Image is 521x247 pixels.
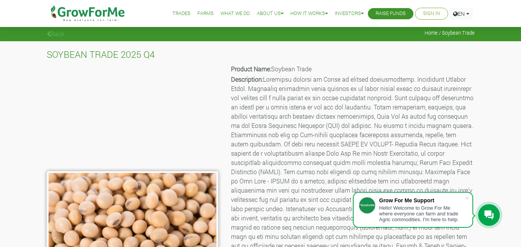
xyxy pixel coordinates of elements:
[47,30,64,38] a: Back
[425,30,475,36] span: Home / Soybean Trade
[231,75,263,83] b: Description:
[257,10,283,18] a: About Us
[221,10,250,18] a: What We Do
[379,205,465,222] div: Hello! Welcome to Grow For Me where everyone can farm and trade Agric commodities. I'm here to help.
[379,197,465,203] div: Grow For Me Support
[290,10,328,18] a: How it Works
[47,49,475,60] h4: SOYBEAN TRADE 2025 Q4
[231,64,474,74] p: Soybean Trade
[197,10,214,18] a: Farms
[423,10,440,18] a: Sign In
[172,10,191,18] a: Trades
[450,8,473,20] a: EN
[376,10,406,18] a: Raise Funds
[335,10,364,18] a: Investors
[231,65,271,73] b: Product Name:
